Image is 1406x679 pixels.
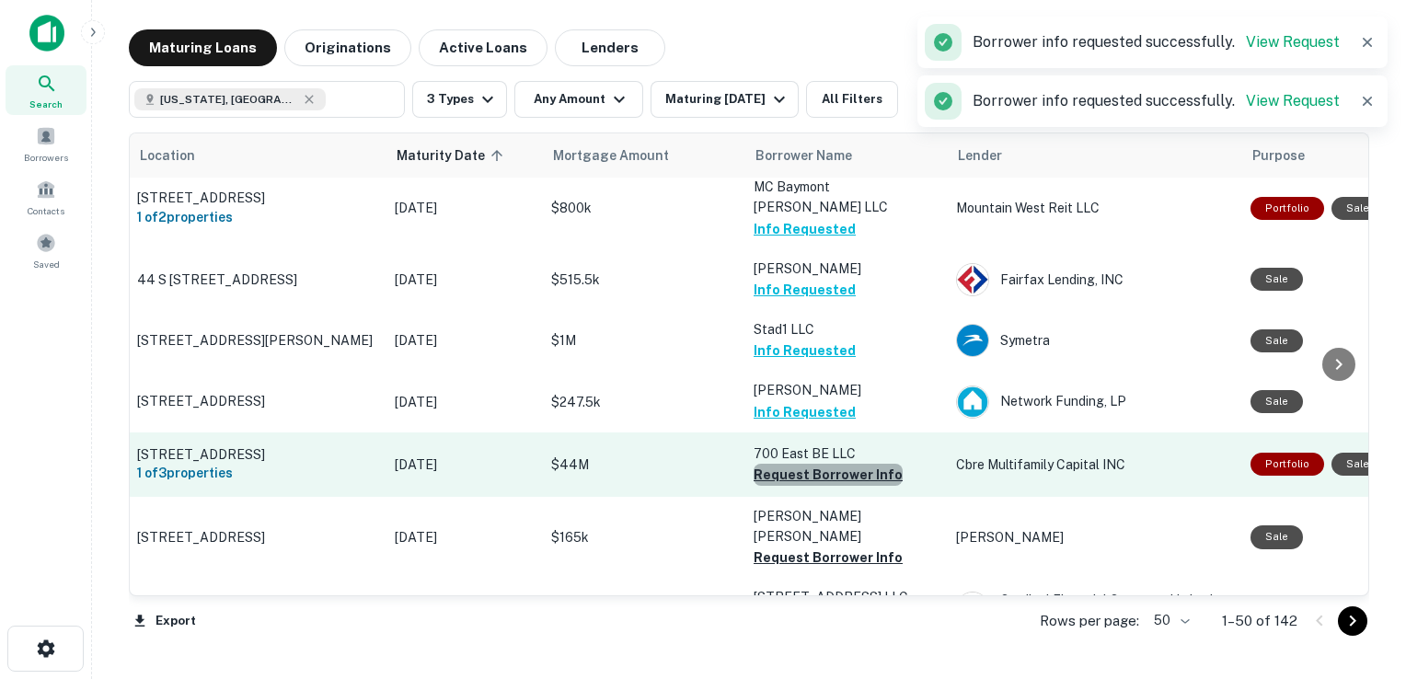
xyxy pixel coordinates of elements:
th: Purpose [1241,133,1393,178]
button: Go to next page [1338,606,1367,636]
a: Borrowers [6,119,86,168]
div: Symetra [956,324,1232,357]
h6: 1 of 3 properties [137,463,376,483]
img: capitalize-icon.png [29,15,64,52]
p: [DATE] [395,270,533,290]
th: Borrower Name [744,133,947,178]
p: [STREET_ADDRESS] [137,190,376,206]
button: Info Requested [754,218,856,240]
span: Contacts [28,203,64,218]
span: Saved [33,257,60,271]
p: [STREET_ADDRESS] [137,446,376,463]
p: $247.5k [551,392,735,412]
p: 44 S [STREET_ADDRESS] [137,271,376,288]
p: [STREET_ADDRESS][PERSON_NAME] [137,332,376,349]
h6: 1 of 2 properties [137,207,376,227]
p: $44M [551,455,735,475]
div: Maturing [DATE] [665,88,790,110]
a: View Request [1246,92,1340,109]
a: Contacts [6,172,86,222]
a: Search [6,65,86,115]
p: $165k [551,527,735,547]
p: 1–50 of 142 [1222,610,1297,632]
div: Sale [1250,329,1303,352]
button: Info Requested [754,339,856,362]
button: Request Borrower Info [754,464,903,486]
div: Sale [1331,197,1384,220]
a: View Request [1246,33,1340,51]
p: $515.5k [551,270,735,290]
img: picture [957,264,988,295]
div: This is a portfolio loan with 2 properties [1250,197,1324,220]
div: Network Funding, LP [956,386,1232,419]
button: Info Requested [754,279,856,301]
p: [DATE] [395,455,533,475]
p: $800k [551,198,735,218]
img: picture [957,386,988,418]
button: Any Amount [514,81,643,118]
p: 700 East BE LLC [754,443,938,464]
span: [US_STATE], [GEOGRAPHIC_DATA] [160,91,298,108]
p: [DATE] [395,527,533,547]
div: Sale [1250,268,1303,291]
span: Search [29,97,63,111]
button: Export [129,607,201,635]
p: [PERSON_NAME] [PERSON_NAME] [754,506,938,547]
button: Request Borrower Info [754,547,903,569]
th: Location [128,133,386,178]
button: Save your search to get updates of matches that match your search criteria. [905,81,964,118]
div: Sale [1250,390,1303,413]
button: Info Requested [754,401,856,423]
p: Borrower info requested successfully. [973,90,1340,112]
button: Active Loans [419,29,547,66]
p: Mountain West Reit LLC [956,198,1232,218]
div: Cardinal Financial Company, Limited Partnership [956,592,1232,625]
p: [STREET_ADDRESS] [137,529,376,546]
p: [PERSON_NAME] [956,527,1232,547]
iframe: Chat Widget [1314,532,1406,620]
p: Cbre Multifamily Capital INC [956,455,1232,475]
p: Borrower info requested successfully. [973,31,1340,53]
th: Lender [947,133,1241,178]
p: [DATE] [395,392,533,412]
a: Saved [6,225,86,275]
p: [PERSON_NAME] [754,380,938,400]
p: $1M [551,330,735,351]
th: Mortgage Amount [542,133,744,178]
button: 3 Types [412,81,507,118]
p: [DATE] [395,330,533,351]
button: Maturing Loans [129,29,277,66]
span: Borrowers [24,150,68,165]
span: Lender [958,144,1002,167]
div: Sale [1331,453,1384,476]
p: [STREET_ADDRESS] [137,393,376,409]
p: MC Baymont [PERSON_NAME] LLC [754,177,938,217]
div: Fairfax Lending, INC [956,263,1232,296]
span: Location [139,144,195,167]
span: Purpose [1252,144,1305,167]
p: [DATE] [395,198,533,218]
p: Rows per page: [1040,610,1139,632]
img: picture [957,325,988,356]
span: Mortgage Amount [553,144,693,167]
div: This is a portfolio loan with 3 properties [1250,453,1324,476]
p: [STREET_ADDRESS] LLC [754,587,938,607]
th: Maturity Date [386,133,542,178]
button: Originations [284,29,411,66]
span: Maturity Date [397,144,509,167]
div: Sale [1250,525,1303,548]
img: picture [957,593,988,624]
p: Stad1 LLC [754,319,938,339]
button: Maturing [DATE] [651,81,799,118]
button: Lenders [555,29,665,66]
div: 50 [1147,607,1193,634]
button: All Filters [806,81,898,118]
p: [PERSON_NAME] [754,259,938,279]
span: Borrower Name [755,144,852,167]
